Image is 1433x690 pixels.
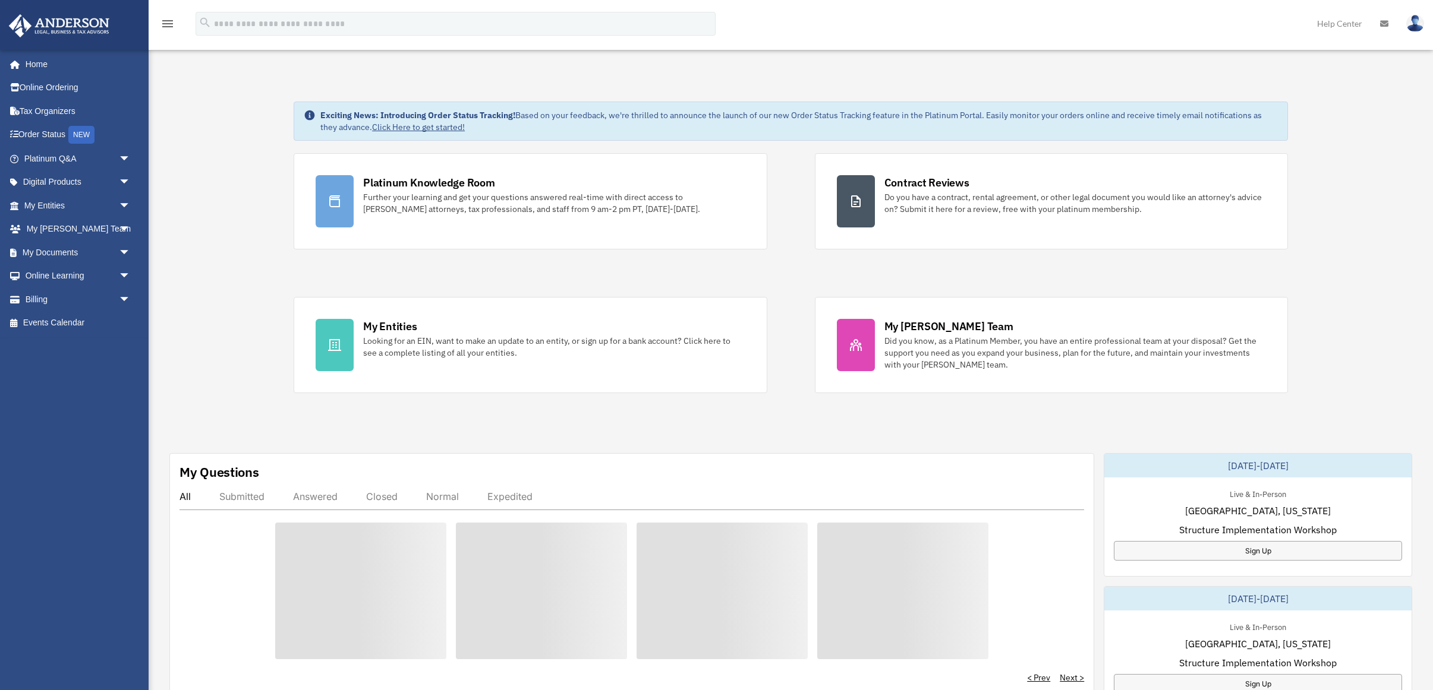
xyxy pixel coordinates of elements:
a: Platinum Knowledge Room Further your learning and get your questions answered real-time with dire... [294,153,767,249]
span: arrow_drop_down [119,264,143,289]
a: My Entitiesarrow_drop_down [8,194,149,217]
span: [GEOGRAPHIC_DATA], [US_STATE] [1185,504,1331,518]
span: arrow_drop_down [119,240,143,265]
a: My [PERSON_NAME] Teamarrow_drop_down [8,217,149,241]
div: NEW [68,126,95,144]
a: My Entities Looking for an EIN, want to make an update to an entity, or sign up for a bank accoun... [294,297,767,393]
div: Do you have a contract, rental agreement, or other legal document you would like an attorney's ad... [884,191,1266,215]
span: arrow_drop_down [119,194,143,218]
img: User Pic [1406,15,1424,32]
a: Sign Up [1114,541,1402,561]
a: My Documentsarrow_drop_down [8,240,149,264]
a: My [PERSON_NAME] Team Did you know, as a Platinum Member, you have an entire professional team at... [815,297,1288,393]
a: Online Learningarrow_drop_down [8,264,149,288]
span: arrow_drop_down [119,170,143,195]
div: Did you know, as a Platinum Member, you have an entire professional team at your disposal? Get th... [884,335,1266,371]
div: Based on your feedback, we're thrilled to announce the launch of our new Order Status Tracking fe... [320,109,1278,133]
a: Tax Organizers [8,99,149,123]
div: All [179,490,191,502]
div: Live & In-Person [1220,620,1296,632]
div: Platinum Knowledge Room [363,175,495,190]
a: menu [160,21,175,31]
a: Online Ordering [8,76,149,100]
a: Billingarrow_drop_down [8,287,149,311]
div: Closed [366,490,398,502]
span: Structure Implementation Workshop [1179,656,1337,670]
a: Home [8,52,143,76]
div: Live & In-Person [1220,487,1296,499]
a: Digital Productsarrow_drop_down [8,170,149,194]
div: My Questions [179,463,259,481]
img: Anderson Advisors Platinum Portal [5,14,113,37]
div: My [PERSON_NAME] Team [884,319,1013,334]
a: Platinum Q&Aarrow_drop_down [8,147,149,170]
div: My Entities [363,319,417,334]
span: arrow_drop_down [119,147,143,171]
a: Click Here to get started! [372,122,465,132]
span: Structure Implementation Workshop [1179,523,1337,537]
a: Order StatusNEW [8,123,149,147]
span: [GEOGRAPHIC_DATA], [US_STATE] [1185,637,1331,651]
a: Contract Reviews Do you have a contract, rental agreement, or other legal document you would like... [815,153,1288,249]
i: menu [160,17,175,31]
div: Submitted [219,490,264,502]
a: < Prev [1027,672,1050,683]
a: Next > [1060,672,1084,683]
div: Looking for an EIN, want to make an update to an entity, or sign up for a bank account? Click her... [363,335,745,359]
span: arrow_drop_down [119,287,143,312]
div: Contract Reviews [884,175,969,190]
div: Expedited [487,490,533,502]
strong: Exciting News: Introducing Order Status Tracking! [320,110,515,121]
div: Normal [426,490,459,502]
a: Events Calendar [8,311,149,335]
span: arrow_drop_down [119,217,143,242]
div: Further your learning and get your questions answered real-time with direct access to [PERSON_NAM... [363,191,745,215]
div: [DATE]-[DATE] [1104,587,1412,610]
div: [DATE]-[DATE] [1104,454,1412,477]
div: Answered [293,490,338,502]
i: search [199,16,212,29]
